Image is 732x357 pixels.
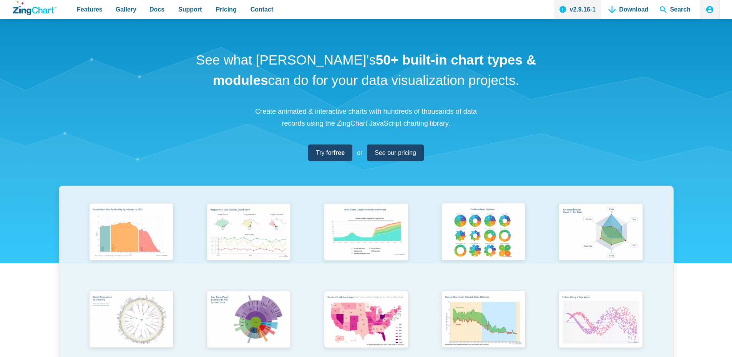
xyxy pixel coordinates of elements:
[357,148,362,158] span: or
[307,199,425,287] a: Area Chart (Displays Nodes on Hover)
[84,199,178,266] img: Population Distribution by Age Group in 2052
[316,148,345,158] span: Try for
[13,1,56,15] a: ZingChart Logo. Click to return to the homepage
[213,52,536,88] strong: 50+ built-in chart types & modules
[178,4,202,15] span: Support
[319,199,413,266] img: Area Chart (Displays Nodes on Hover)
[116,4,136,15] span: Gallery
[202,287,295,354] img: Sun Burst Plugin Example ft. File System Data
[554,287,647,354] img: Points Along a Sine Wave
[216,4,236,15] span: Pricing
[308,144,352,161] a: Try forfree
[367,144,424,161] a: See our pricing
[190,199,307,287] a: Responsive Live Update Dashboard
[375,148,416,158] span: See our pricing
[319,287,413,354] img: Election Predictions Map
[84,287,178,354] img: World Population by Country
[554,199,647,266] img: Animated Radar Chart ft. Pet Data
[73,199,190,287] a: Population Distribution by Age Group in 2052
[542,199,660,287] a: Animated Radar Chart ft. Pet Data
[334,149,345,156] strong: free
[437,287,530,354] img: Range Chart with Rultes & Scale Markers
[437,199,530,266] img: Pie Transform Options
[193,50,539,90] h1: See what [PERSON_NAME]'s can do for your data visualization projects.
[149,4,164,15] span: Docs
[251,106,481,129] p: Create animated & interactive charts with hundreds of thousands of data records using the ZingCha...
[202,199,295,266] img: Responsive Live Update Dashboard
[251,4,274,15] span: Contact
[77,4,103,15] span: Features
[425,199,542,287] a: Pie Transform Options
